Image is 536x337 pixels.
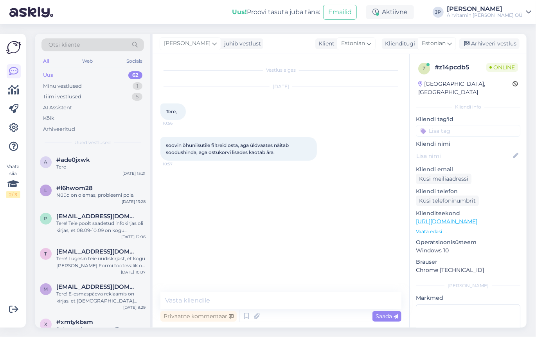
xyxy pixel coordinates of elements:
[43,125,75,133] div: Arhiveeritud
[232,7,320,17] div: Proovi tasuta juba täna:
[81,56,95,66] div: Web
[41,56,50,66] div: All
[56,248,138,255] span: triin.nuut@gmail.com
[56,213,138,220] span: piret.kattai@gmail.com
[44,321,47,327] span: x
[416,174,471,184] div: Küsi meiliaadressi
[232,8,247,16] b: Uus!
[416,238,520,246] p: Operatsioonisüsteem
[49,41,80,49] span: Otsi kliente
[418,80,513,96] div: [GEOGRAPHIC_DATA], [GEOGRAPHIC_DATA]
[75,139,111,146] span: Uued vestlused
[44,286,48,292] span: m
[125,56,144,66] div: Socials
[323,5,357,20] button: Emailid
[128,71,142,79] div: 62
[163,120,192,126] span: 10:56
[43,71,53,79] div: Uus
[221,40,261,48] div: juhib vestlust
[416,103,520,111] div: Kliendi info
[164,39,210,48] span: [PERSON_NAME]
[56,192,146,199] div: Nüüd on olemas, probleemi pole.
[435,63,486,72] div: # z14pcdb5
[6,191,20,198] div: 2 / 3
[122,170,146,176] div: [DATE] 15:21
[43,93,81,101] div: Tiimi vestlused
[423,65,426,71] span: z
[422,39,446,48] span: Estonian
[447,6,531,18] a: [PERSON_NAME]Airvitamin [PERSON_NAME] OÜ
[56,255,146,269] div: Tere! Lugesin teie uudiskirjast, et kogu [PERSON_NAME] Formi tootevalik on 20% soodsamalt alates ...
[160,67,401,74] div: Vestlus algas
[44,159,48,165] span: a
[416,125,520,137] input: Lisa tag
[376,313,398,320] span: Saada
[160,311,237,322] div: Privaatne kommentaar
[56,185,93,192] span: #l6hwom28
[416,209,520,217] p: Klienditeekond
[166,109,177,114] span: Tere,
[56,290,146,304] div: Tere! E-esmaspäeva reklaamis on kirjas, et [DEMOGRAPHIC_DATA] rakendub ka filtritele. Samas, [PER...
[45,187,47,193] span: l
[121,234,146,240] div: [DATE] 12:06
[56,156,90,163] span: #ade0jxwk
[56,283,138,290] span: merilin686@hotmail.com
[6,40,21,55] img: Askly Logo
[341,39,365,48] span: Estonian
[132,93,142,101] div: 5
[416,152,511,160] input: Lisa nimi
[43,82,82,90] div: Minu vestlused
[416,140,520,148] p: Kliendi nimi
[486,63,518,72] span: Online
[122,199,146,205] div: [DATE] 13:28
[133,82,142,90] div: 1
[166,142,290,155] span: soovin õhuniisutile filtreid osta, aga üldvaates näitab soodushinda, aga ostukorvi lisades kaotab...
[315,40,335,48] div: Klient
[416,165,520,174] p: Kliendi email
[416,196,479,206] div: Küsi telefoninumbrit
[44,216,48,221] span: p
[160,83,401,90] div: [DATE]
[416,266,520,274] p: Chrome [TECHNICAL_ID]
[43,104,72,112] div: AI Assistent
[416,187,520,196] p: Kliendi telefon
[416,115,520,123] p: Kliendi tag'id
[6,163,20,198] div: Vaata siia
[366,5,414,19] div: Aktiivne
[382,40,415,48] div: Klienditugi
[416,282,520,289] div: [PERSON_NAME]
[447,12,523,18] div: Airvitamin [PERSON_NAME] OÜ
[416,246,520,255] p: Windows 10
[56,163,146,170] div: Tere
[433,7,444,18] div: JP
[56,220,146,234] div: Tere! Teie poolt saadetud infokirjas oli kirjas, et 08.09-10.09 on kogu [PERSON_NAME] Formi toote...
[45,251,47,257] span: t
[43,114,54,122] div: Kõik
[163,161,192,167] span: 10:57
[416,228,520,235] p: Vaata edasi ...
[459,38,520,49] div: Arhiveeri vestlus
[416,258,520,266] p: Brauser
[447,6,523,12] div: [PERSON_NAME]
[121,269,146,275] div: [DATE] 10:07
[123,304,146,310] div: [DATE] 9:29
[416,294,520,302] p: Märkmed
[56,319,93,326] span: #xmtykbsm
[416,218,477,225] a: [URL][DOMAIN_NAME]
